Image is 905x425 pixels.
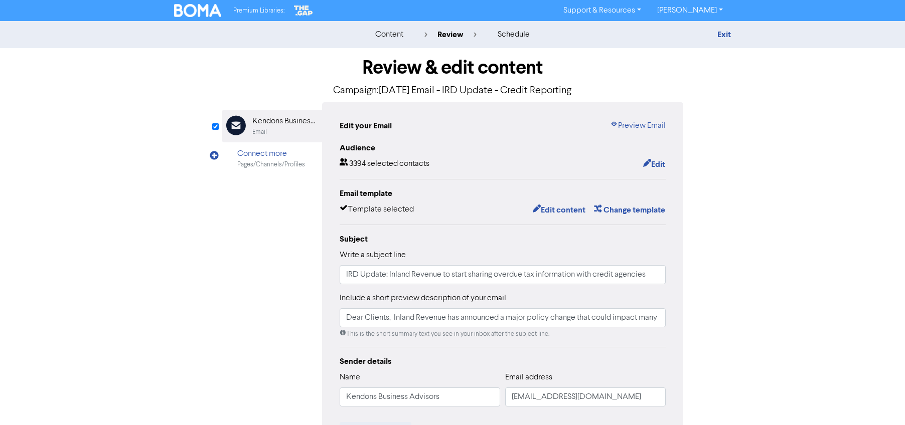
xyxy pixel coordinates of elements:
div: Pages/Channels/Profiles [237,160,305,169]
div: Template selected [340,203,414,217]
div: Subject [340,233,666,245]
img: The Gap [292,4,315,17]
div: review [424,29,477,41]
div: content [375,29,403,41]
label: Email address [505,371,552,383]
a: [PERSON_NAME] [649,3,731,19]
div: 3394 selected contacts [340,158,429,171]
div: schedule [498,29,530,41]
label: Name [340,371,360,383]
a: Support & Resources [555,3,649,19]
div: Kendons Business AdvisorsEmail [222,110,322,142]
div: Kendons Business Advisors [252,115,317,127]
img: BOMA Logo [174,4,221,17]
iframe: Chat Widget [855,377,905,425]
a: Exit [717,30,731,40]
button: Edit [643,158,666,171]
label: Include a short preview description of your email [340,292,506,304]
button: Change template [593,203,666,217]
div: Connect morePages/Channels/Profiles [222,142,322,175]
div: Connect more [237,148,305,160]
button: Edit content [532,203,586,217]
h1: Review & edit content [222,56,683,79]
div: Email template [340,187,666,199]
span: Premium Libraries: [233,8,284,14]
div: Sender details [340,355,666,367]
label: Write a subject line [340,249,406,261]
div: Edit your Email [340,120,392,132]
div: Email [252,127,267,137]
div: This is the short summary text you see in your inbox after the subject line. [340,329,666,339]
div: Audience [340,142,666,154]
p: Campaign: [DATE] Email - IRD Update - Credit Reporting [222,83,683,98]
a: Preview Email [610,120,666,132]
